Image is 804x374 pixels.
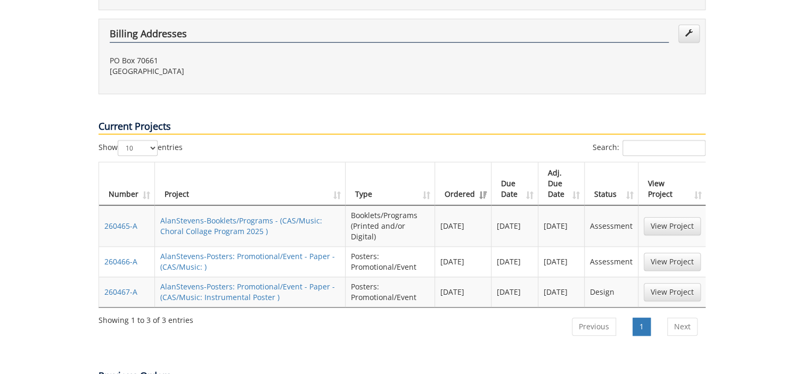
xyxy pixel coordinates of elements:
[110,66,394,77] p: [GEOGRAPHIC_DATA]
[538,162,585,205] th: Adj. Due Date: activate to sort column ascending
[538,246,585,277] td: [DATE]
[435,246,491,277] td: [DATE]
[99,311,193,326] div: Showing 1 to 3 of 3 entries
[99,140,183,156] label: Show entries
[572,318,616,336] a: Previous
[633,318,651,336] a: 1
[435,162,491,205] th: Ordered: activate to sort column ascending
[585,246,638,277] td: Assessment
[104,287,137,297] a: 260467-A
[435,277,491,307] td: [DATE]
[99,120,705,135] p: Current Projects
[118,140,158,156] select: Showentries
[160,215,322,236] a: AlanStevens-Booklets/Programs - (CAS/Music: Choral Collage Program 2025 )
[104,221,137,231] a: 260465-A
[585,277,638,307] td: Design
[155,162,346,205] th: Project: activate to sort column ascending
[538,277,585,307] td: [DATE]
[346,205,435,246] td: Booklets/Programs (Printed and/or Digital)
[593,140,705,156] label: Search:
[99,162,155,205] th: Number: activate to sort column ascending
[491,277,538,307] td: [DATE]
[638,162,706,205] th: View Project: activate to sort column ascending
[491,205,538,246] td: [DATE]
[491,162,538,205] th: Due Date: activate to sort column ascending
[110,55,394,66] p: PO Box 70661
[110,29,669,43] h4: Billing Addresses
[160,251,335,272] a: AlanStevens-Posters: Promotional/Event - Paper - (CAS/Music: )
[678,24,700,43] a: Edit Addresses
[644,283,701,301] a: View Project
[160,281,335,302] a: AlanStevens-Posters: Promotional/Event - Paper - (CAS/Music: Instrumental Poster )
[538,205,585,246] td: [DATE]
[104,256,137,267] a: 260466-A
[346,246,435,277] td: Posters: Promotional/Event
[346,162,435,205] th: Type: activate to sort column ascending
[622,140,705,156] input: Search:
[346,277,435,307] td: Posters: Promotional/Event
[644,217,701,235] a: View Project
[435,205,491,246] td: [DATE]
[644,253,701,271] a: View Project
[585,205,638,246] td: Assessment
[585,162,638,205] th: Status: activate to sort column ascending
[667,318,698,336] a: Next
[491,246,538,277] td: [DATE]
